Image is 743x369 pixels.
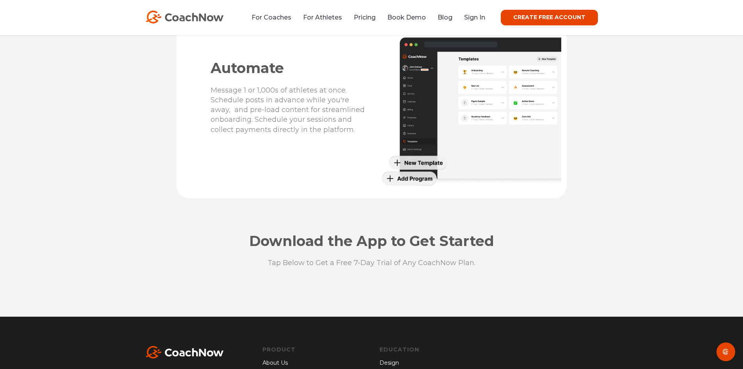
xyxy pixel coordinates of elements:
[387,14,426,21] a: Book Demo
[382,36,561,185] img: CoachNow coaching software template dashboard for sports coaches to manage athlete programs and f...
[438,14,452,21] a: Blog
[716,342,735,361] div: Open Intercom Messenger
[252,14,291,21] a: For Coaches
[184,258,559,268] p: Tap Below to Get a Free 7-Day Trial of Any CoachNow Plan.
[211,86,368,143] p: Message 1 or 1,000s of athletes at once. Schedule posts in advance while you're away, and pre-loa...
[262,359,296,367] a: About Us
[379,359,481,367] a: Design
[464,14,485,21] a: Sign In
[293,282,450,305] iframe: Embedded CTA
[379,346,481,353] a: Education
[249,232,494,250] span: Download the App to Get Started
[211,59,284,77] span: Automate
[303,14,342,21] a: For Athletes
[145,346,223,358] img: White CoachNow Logo
[354,14,376,21] a: Pricing
[501,10,598,25] a: CREATE FREE ACCOUNT
[145,11,223,23] img: CoachNow Logo
[262,346,296,353] a: Product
